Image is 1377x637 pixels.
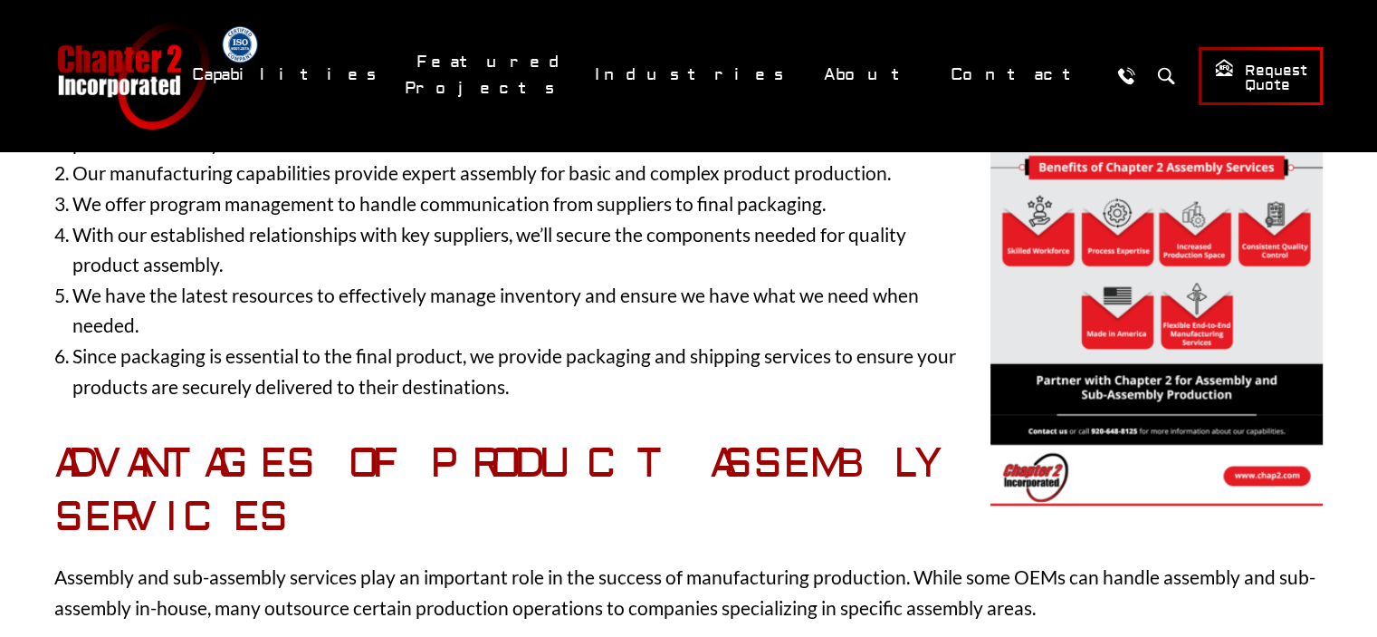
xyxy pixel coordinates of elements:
a: About [812,55,930,94]
a: Chapter 2 Incorporated [55,22,209,130]
h3: Advantages of Product Assembly Services [54,438,1323,544]
span: Request Quote [1214,58,1307,95]
a: Request Quote [1199,47,1323,105]
p: Assembly and sub-assembly services play an important role in the success of manufacturing product... [54,562,1323,623]
a: Featured Projects [405,43,574,108]
li: Since packaging is essential to the final product, we provide packaging and shipping services to ... [72,341,1323,401]
button: Search [1150,59,1183,92]
li: We offer program management to handle communication from suppliers to final packaging. [72,188,1323,219]
li: We have the latest resources to effectively manage inventory and ensure we have what we need when... [72,280,1323,341]
a: Contact [939,55,1101,94]
li: Our manufacturing capabilities provide expert assembly for basic and complex product production. [72,158,1323,188]
li: With our established relationships with key suppliers, we’ll secure the components needed for qua... [72,219,1323,280]
a: Call Us [1110,59,1143,92]
a: Industries [583,55,803,94]
a: Capabilities [180,55,396,94]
